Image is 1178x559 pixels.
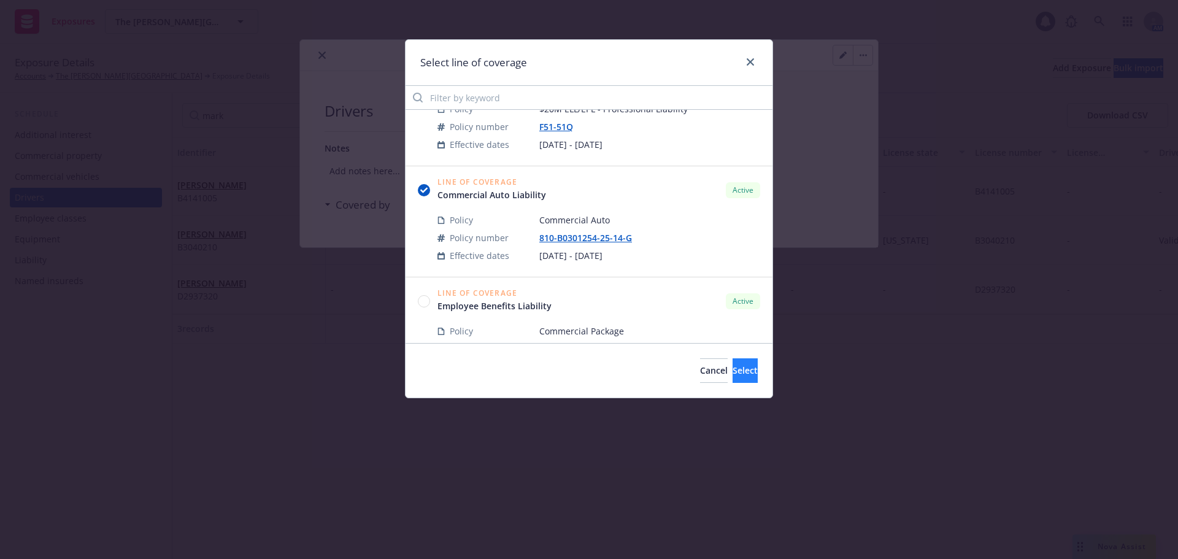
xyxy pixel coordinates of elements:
[437,299,561,312] a: Employee Benefits Liability
[539,325,760,337] span: Commercial Package
[406,85,772,110] input: Filter by keyword
[450,214,473,226] span: Policy
[743,55,758,69] a: close
[450,120,509,133] span: Policy number
[420,55,527,71] h1: Select line of coverage
[700,364,728,376] span: Cancel
[437,188,556,201] a: Commercial Auto Liability
[450,249,509,262] span: Effective dates
[731,296,755,307] span: Active
[700,358,728,383] button: Cancel
[539,249,760,262] span: [DATE] - [DATE]
[437,179,556,186] span: Line of Coverage
[450,325,473,337] span: Policy
[539,121,583,133] a: F51-51Q
[731,185,755,196] span: Active
[450,231,509,244] span: Policy number
[539,232,642,244] a: 810-B0301254-25-14-G
[539,214,760,226] span: Commercial Auto
[539,138,760,151] span: [DATE] - [DATE]
[733,364,758,376] span: Select
[450,138,509,151] span: Effective dates
[450,342,509,355] span: Policy number
[733,358,758,383] button: Select
[437,290,561,297] span: Line of Coverage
